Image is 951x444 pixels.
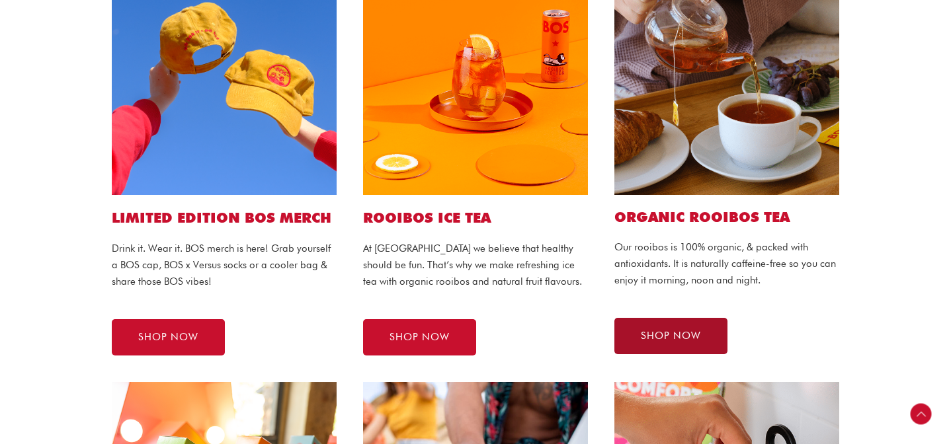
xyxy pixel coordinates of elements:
[112,240,337,289] p: Drink it. Wear it. BOS merch is here! Grab yourself a BOS cap, BOS x Versus socks or a cooler bag...
[363,240,588,289] p: At [GEOGRAPHIC_DATA] we believe that healthy should be fun. That’s why we make refreshing ice tea...
[112,208,337,227] h1: LIMITED EDITION BOS MERCH
[614,208,839,226] h2: Organic ROOIBOS TEA
[112,319,225,355] a: SHOP NOW
[641,331,701,341] span: SHOP NOW
[614,239,839,288] p: Our rooibos is 100% organic, & packed with antioxidants. It is naturally caffeine-free so you can...
[363,208,588,227] h1: ROOIBOS ICE TEA
[138,332,198,342] span: SHOP NOW
[390,332,450,342] span: SHOP NOW
[363,319,476,355] a: SHOP NOW
[614,318,727,354] a: SHOP NOW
